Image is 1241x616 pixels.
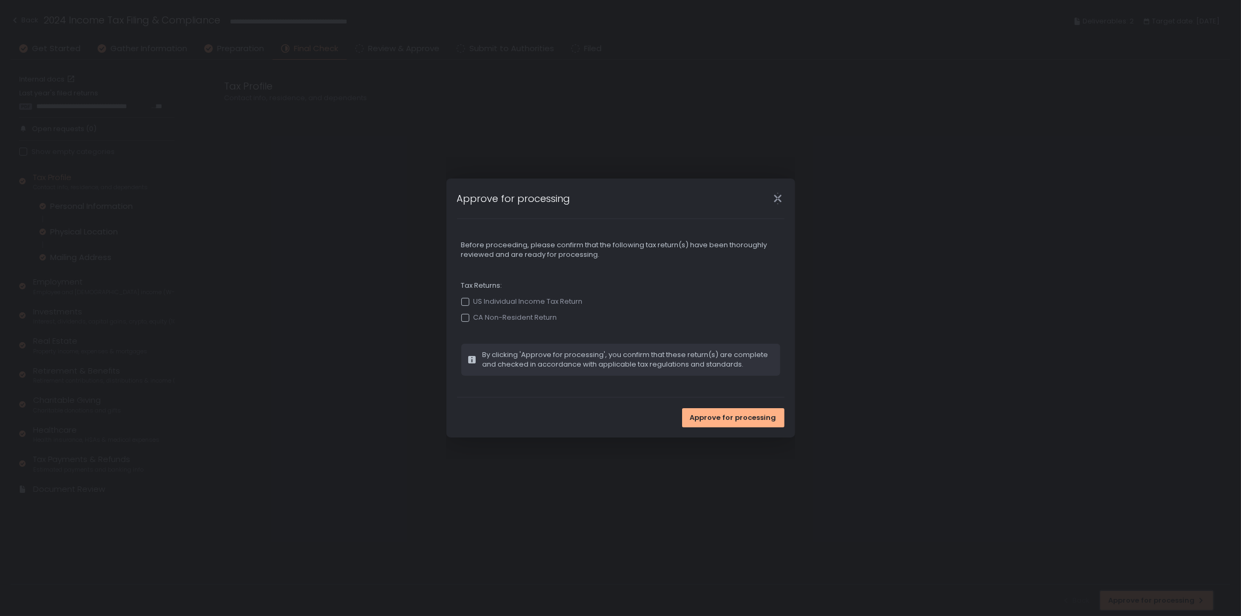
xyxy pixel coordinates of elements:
span: Approve for processing [690,413,776,423]
span: Tax Returns: [461,281,780,290]
div: Close [761,192,795,205]
h1: Approve for processing [457,191,571,206]
span: By clicking 'Approve for processing', you confirm that these return(s) are complete and checked i... [483,350,774,369]
span: Before proceeding, please confirm that the following tax return(s) have been thoroughly reviewed ... [461,240,780,260]
button: Approve for processing [682,408,784,427]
